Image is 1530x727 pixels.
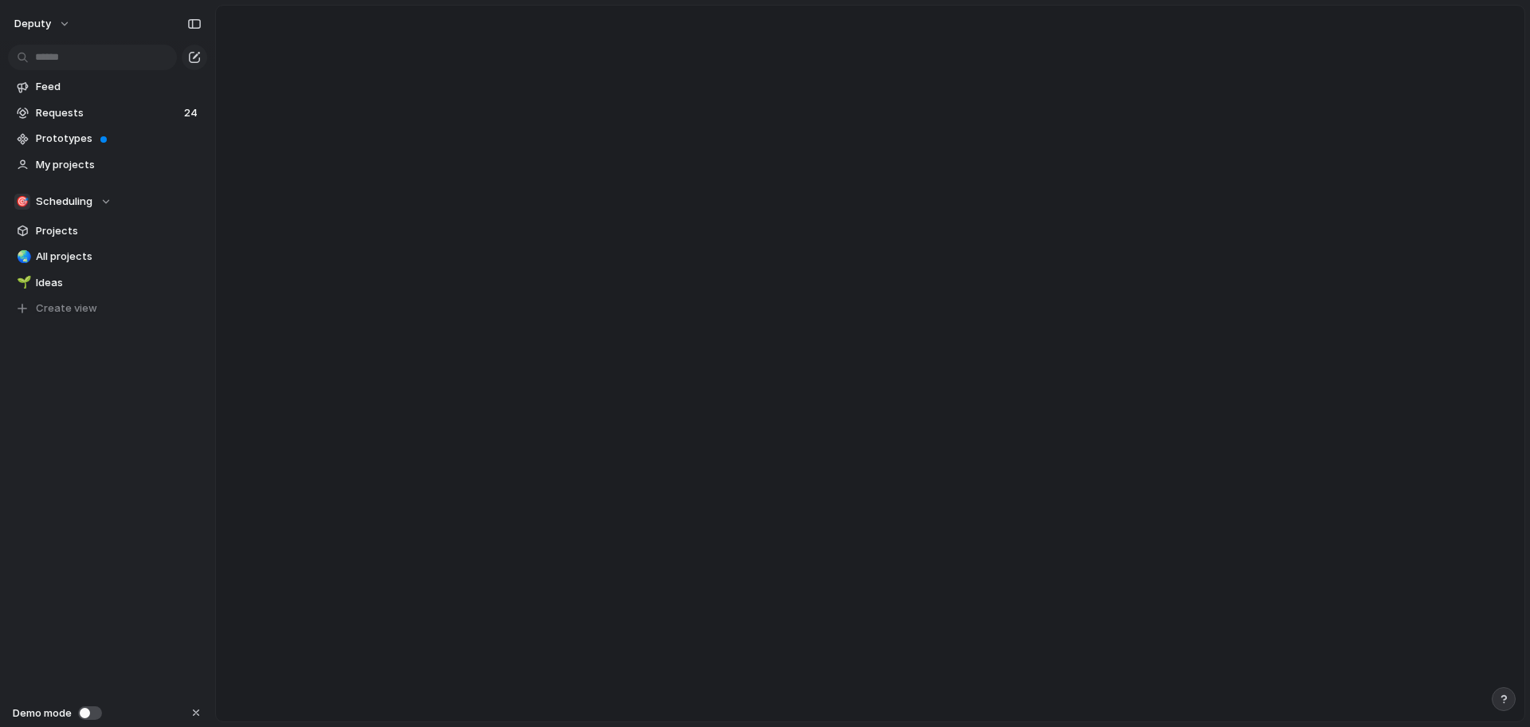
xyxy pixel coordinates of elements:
[36,301,97,316] span: Create view
[36,275,202,291] span: Ideas
[36,223,202,239] span: Projects
[14,249,30,265] button: 🌏
[36,105,179,121] span: Requests
[8,245,207,269] a: 🌏All projects
[14,275,30,291] button: 🌱
[184,105,201,121] span: 24
[36,249,202,265] span: All projects
[8,190,207,214] button: 🎯Scheduling
[17,273,28,292] div: 🌱
[13,705,72,721] span: Demo mode
[14,16,51,32] span: deputy
[8,153,207,177] a: My projects
[7,11,79,37] button: deputy
[8,271,207,295] a: 🌱Ideas
[8,297,207,320] button: Create view
[36,131,202,147] span: Prototypes
[17,248,28,266] div: 🌏
[36,194,92,210] span: Scheduling
[14,194,30,210] div: 🎯
[36,157,202,173] span: My projects
[36,79,202,95] span: Feed
[8,127,207,151] a: Prototypes
[8,219,207,243] a: Projects
[8,101,207,125] a: Requests24
[8,75,207,99] a: Feed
